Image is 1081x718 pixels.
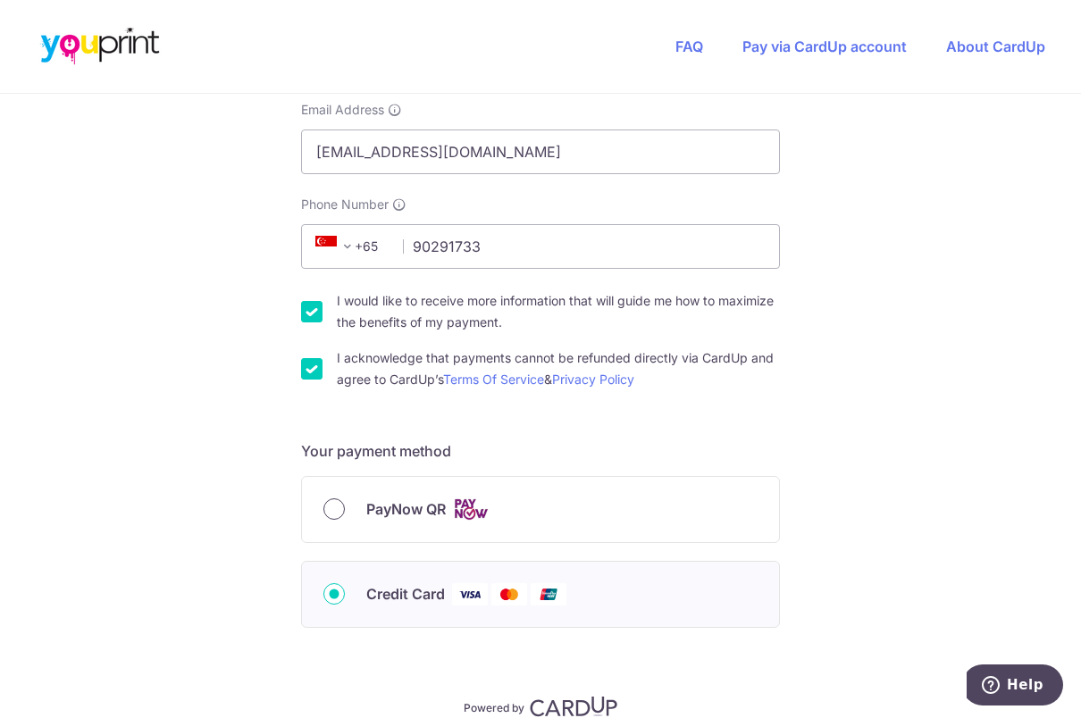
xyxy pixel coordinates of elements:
span: +65 [315,236,358,257]
img: CardUp [530,696,617,717]
img: Visa [452,583,488,605]
label: I acknowledge that payments cannot be refunded directly via CardUp and agree to CardUp’s & [337,347,780,390]
span: PayNow QR [366,498,446,520]
span: Email Address [301,101,384,119]
div: PayNow QR Cards logo [323,498,758,521]
a: Pay via CardUp account [742,38,907,55]
span: Phone Number [301,196,389,213]
a: Privacy Policy [552,372,634,387]
h5: Your payment method [301,440,780,462]
img: Mastercard [491,583,527,605]
span: Credit Card [366,583,445,605]
label: I would like to receive more information that will guide me how to maximize the benefits of my pa... [337,290,780,333]
input: Email address [301,129,780,174]
span: +65 [310,236,390,257]
iframe: Opens a widget where you can find more information [967,664,1063,709]
p: Powered by [464,697,524,715]
a: Terms Of Service [443,372,544,387]
img: Cards logo [453,498,489,521]
a: FAQ [675,38,703,55]
div: Credit Card Visa Mastercard Union Pay [323,583,758,605]
a: About CardUp [946,38,1045,55]
img: Union Pay [531,583,566,605]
